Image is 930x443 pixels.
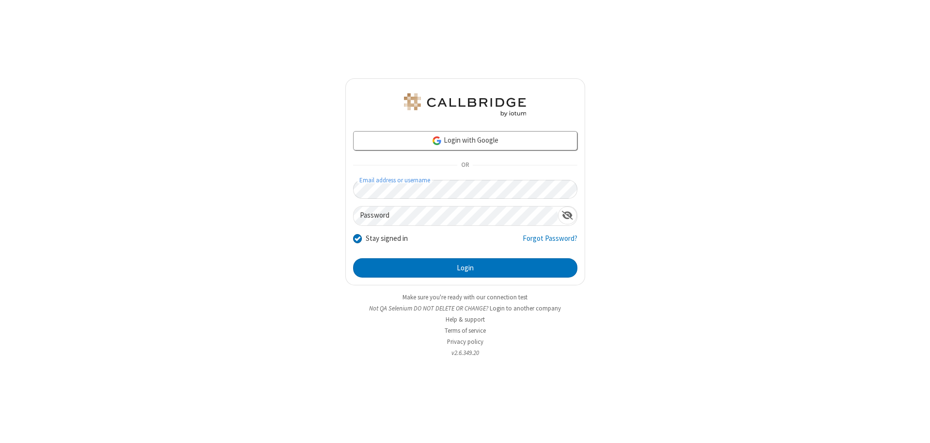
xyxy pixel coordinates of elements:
a: Help & support [446,315,485,324]
li: v2.6.349.20 [345,348,585,357]
img: QA Selenium DO NOT DELETE OR CHANGE [402,93,528,117]
li: Not QA Selenium DO NOT DELETE OR CHANGE? [345,304,585,313]
a: Forgot Password? [523,233,577,251]
a: Make sure you're ready with our connection test [403,293,527,301]
input: Email address or username [353,180,577,199]
a: Login with Google [353,131,577,150]
label: Stay signed in [366,233,408,244]
button: Login to another company [490,304,561,313]
input: Password [354,207,558,225]
iframe: Chat [906,418,923,436]
span: OR [457,159,473,172]
div: Show password [558,207,577,224]
img: google-icon.png [432,135,442,146]
button: Login [353,258,577,278]
a: Privacy policy [447,338,483,346]
a: Terms of service [445,326,486,335]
